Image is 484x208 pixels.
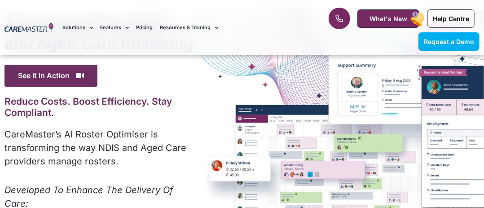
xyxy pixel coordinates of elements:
[424,38,474,45] span: Request a Demo
[427,9,475,28] a: Help Centre
[4,128,194,168] p: CareMaster’s AI Roster Optimiser is transforming the way NDIS and Aged Care providers manage rost...
[4,22,53,33] img: CareMaster Logo
[62,13,308,43] nav: Menu
[433,15,469,22] span: Help Centre
[160,13,218,43] a: Resources & Training
[357,9,419,28] a: What's New
[4,65,97,87] span: See it in Action
[136,13,153,43] a: Pricing
[418,32,480,51] a: Request a Demo
[62,13,93,43] a: Solutions
[370,15,407,22] span: What's New
[4,96,194,118] h2: Reduce Costs. Boost Efficiency. Stay Compliant.
[100,13,129,43] a: Features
